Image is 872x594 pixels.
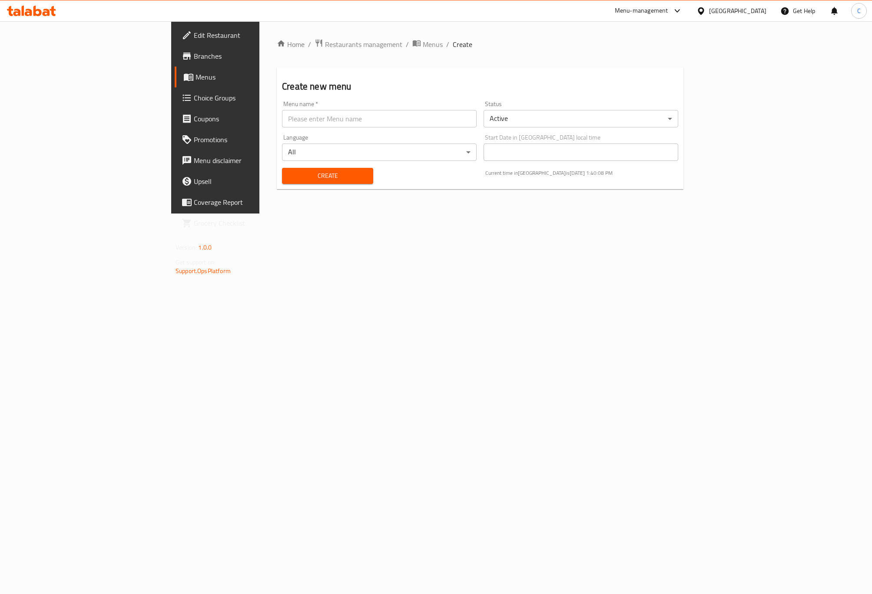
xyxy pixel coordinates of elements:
[175,192,317,213] a: Coverage Report
[194,113,310,124] span: Coupons
[282,143,477,161] div: All
[176,242,197,253] span: Version:
[194,197,310,207] span: Coverage Report
[446,39,449,50] li: /
[175,25,317,46] a: Edit Restaurant
[175,67,317,87] a: Menus
[175,46,317,67] a: Branches
[194,134,310,145] span: Promotions
[484,110,678,127] div: Active
[175,87,317,108] a: Choice Groups
[198,242,212,253] span: 1.0.0
[175,150,317,171] a: Menu disclaimer
[277,39,683,50] nav: breadcrumb
[453,39,472,50] span: Create
[282,110,477,127] input: Please enter Menu name
[857,6,861,16] span: C
[175,171,317,192] a: Upsell
[196,72,310,82] span: Menus
[282,80,678,93] h2: Create new menu
[194,155,310,166] span: Menu disclaimer
[282,168,373,184] button: Create
[175,129,317,150] a: Promotions
[412,39,443,50] a: Menus
[289,170,366,181] span: Create
[485,169,678,177] p: Current time in [GEOGRAPHIC_DATA] is [DATE] 1:40:08 PM
[406,39,409,50] li: /
[194,93,310,103] span: Choice Groups
[175,213,317,234] a: Grocery Checklist
[194,218,310,228] span: Grocery Checklist
[176,257,216,268] span: Get support on:
[194,51,310,61] span: Branches
[709,6,766,16] div: [GEOGRAPHIC_DATA]
[325,39,402,50] span: Restaurants management
[315,39,402,50] a: Restaurants management
[423,39,443,50] span: Menus
[194,30,310,40] span: Edit Restaurant
[176,265,231,277] a: Support.OpsPlatform
[615,6,668,16] div: Menu-management
[194,176,310,187] span: Upsell
[175,108,317,129] a: Coupons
